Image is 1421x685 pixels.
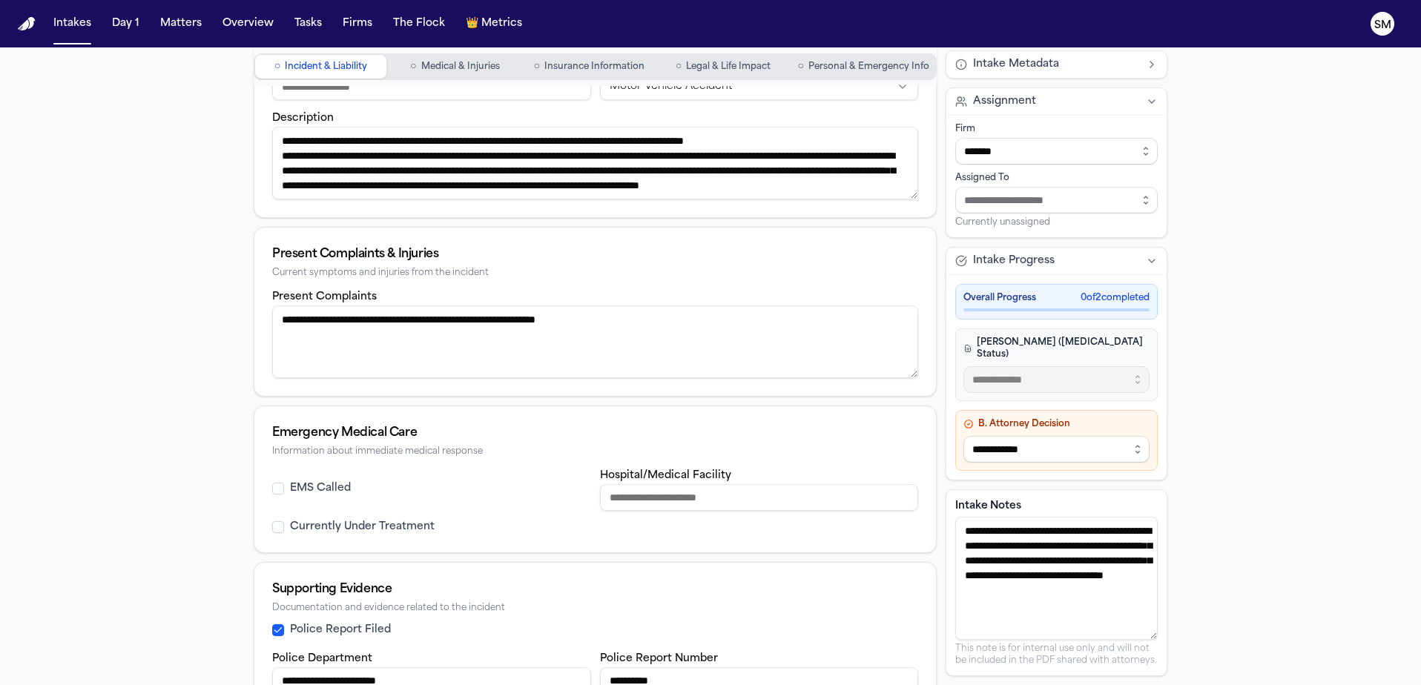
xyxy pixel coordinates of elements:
span: ○ [798,59,804,74]
div: Current symptoms and injuries from the incident [272,268,918,279]
span: Assignment [973,94,1036,109]
button: Assignment [946,88,1167,115]
button: The Flock [387,10,451,37]
input: From/To destination [272,73,591,100]
span: Medical & Injuries [421,61,500,73]
div: Documentation and evidence related to the incident [272,603,918,614]
p: This note is for internal use only and will not be included in the PDF shared with attorneys. [955,643,1158,666]
label: Hospital/Medical Facility [600,470,731,481]
input: Select firm [955,138,1158,165]
span: Insurance Information [544,61,644,73]
button: Go to Medical & Injuries [389,55,521,79]
label: Police Report Number [600,653,718,664]
button: Matters [154,10,208,37]
span: Overall Progress [963,292,1036,304]
a: Home [18,17,36,31]
label: Intake Notes [955,499,1158,514]
button: Tasks [289,10,328,37]
span: Incident & Liability [285,61,367,73]
button: Firms [337,10,378,37]
button: Go to Insurance Information [524,55,655,79]
button: Go to Personal & Emergency Info [792,55,935,79]
span: Intake Progress [973,254,1055,268]
button: Go to Legal & Life Impact [658,55,789,79]
span: ○ [676,59,682,74]
span: ○ [410,59,416,74]
h4: [PERSON_NAME] ([MEDICAL_DATA] Status) [963,337,1150,360]
button: Overview [217,10,280,37]
button: Intakes [47,10,97,37]
button: Go to Incident & Liability [255,55,386,79]
input: Hospital or medical facility [600,484,919,511]
textarea: Incident description [272,127,918,199]
h4: B. Attorney Decision [963,418,1150,430]
textarea: Intake notes [955,517,1158,640]
div: Firm [955,123,1158,135]
div: Emergency Medical Care [272,424,918,442]
span: Currently unassigned [955,216,1050,228]
label: Description [272,113,334,124]
div: Supporting Evidence [272,580,918,598]
span: 0 of 2 completed [1081,292,1150,304]
div: Assigned To [955,172,1158,184]
div: Information about immediate medical response [272,446,918,457]
span: Legal & Life Impact [686,61,771,73]
textarea: Present complaints [272,305,918,378]
div: Present Complaints & Injuries [272,245,918,263]
span: ○ [274,59,280,74]
label: EMS Called [290,481,351,496]
span: Personal & Emergency Info [808,61,929,73]
label: Currently Under Treatment [290,520,435,535]
span: Intake Metadata [973,57,1059,72]
label: Police Department [272,653,372,664]
button: crownMetrics [460,10,528,37]
span: ○ [533,59,539,74]
button: Intake Progress [946,248,1167,274]
label: Present Complaints [272,291,377,302]
img: Finch Logo [18,17,36,31]
label: Police Report Filed [290,623,391,638]
input: Assign to staff member [955,187,1158,214]
button: Day 1 [106,10,145,37]
button: Intake Metadata [946,51,1167,78]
